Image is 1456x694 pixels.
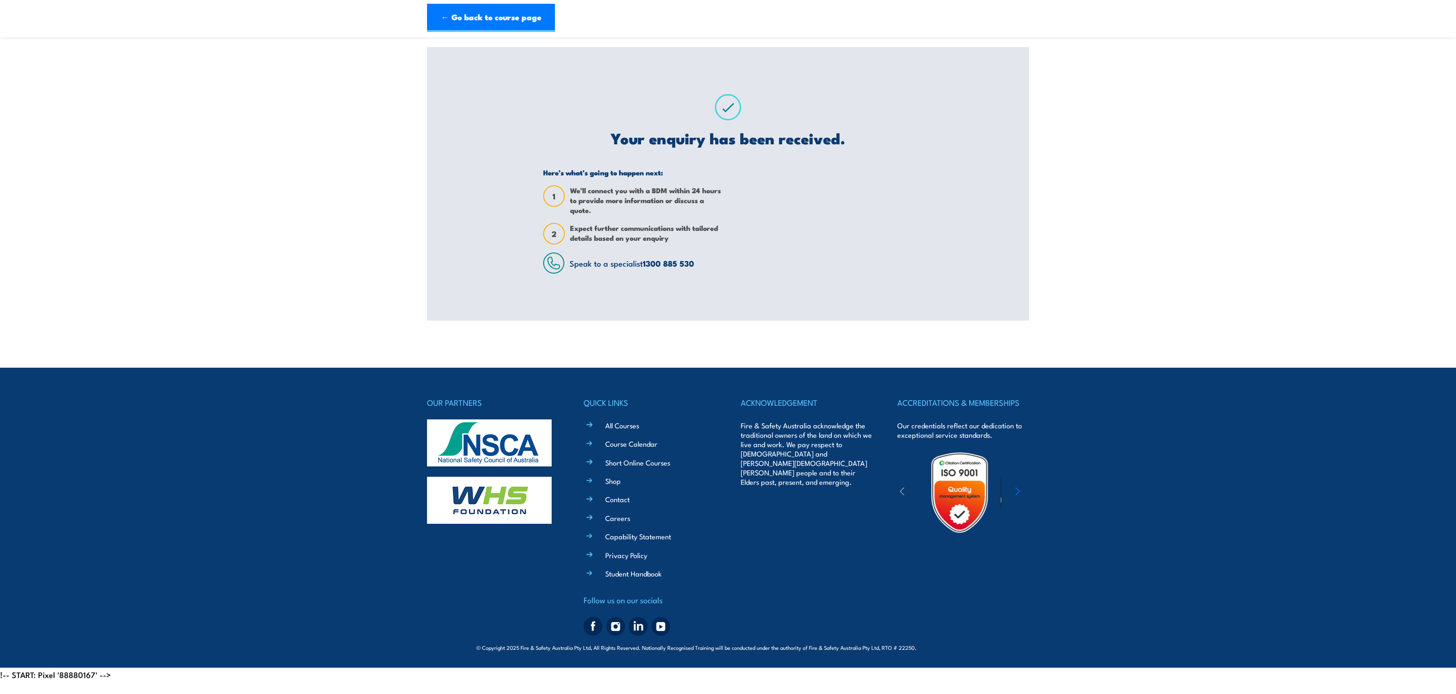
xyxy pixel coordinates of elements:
[947,642,980,652] a: KND Digital
[927,644,980,651] span: Site:
[427,4,555,32] a: ← Go back to course page
[605,476,621,486] a: Shop
[918,451,1001,534] img: Untitled design (19)
[544,229,564,239] span: 2
[897,421,1029,440] p: Our credentials reflect our dedication to exceptional service standards.
[427,396,559,409] h4: OUR PARTNERS
[605,513,630,523] a: Careers
[570,257,694,269] span: Speak to a specialist
[605,494,630,504] a: Contact
[897,396,1029,409] h4: ACCREDITATIONS & MEMBERSHIPS
[605,439,657,449] a: Course Calendar
[643,257,694,269] a: 1300 885 530
[543,168,721,177] h5: Here’s what’s going to happen next:
[605,457,670,467] a: Short Online Courses
[544,191,564,201] span: 1
[741,396,872,409] h4: ACKNOWLEDGEMENT
[605,531,671,541] a: Capability Statement
[543,131,913,144] h2: Your enquiry has been received.
[605,550,647,560] a: Privacy Policy
[605,420,639,430] a: All Courses
[427,419,552,466] img: nsca-logo-footer
[584,396,715,409] h4: QUICK LINKS
[476,643,980,652] span: © Copyright 2025 Fire & Safety Australia Pty Ltd, All Rights Reserved. Nationally Recognised Trai...
[584,593,715,607] h4: Follow us on our socials
[570,185,721,215] span: We’ll connect you with a BDM within 24 hours to provide more information or discuss a quote.
[605,568,662,578] a: Student Handbook
[427,477,552,524] img: whs-logo-footer
[570,223,721,244] span: Expect further communications with tailored details based on your enquiry
[741,421,872,487] p: Fire & Safety Australia acknowledge the traditional owners of the land on which we live and work....
[1001,476,1083,509] img: ewpa-logo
